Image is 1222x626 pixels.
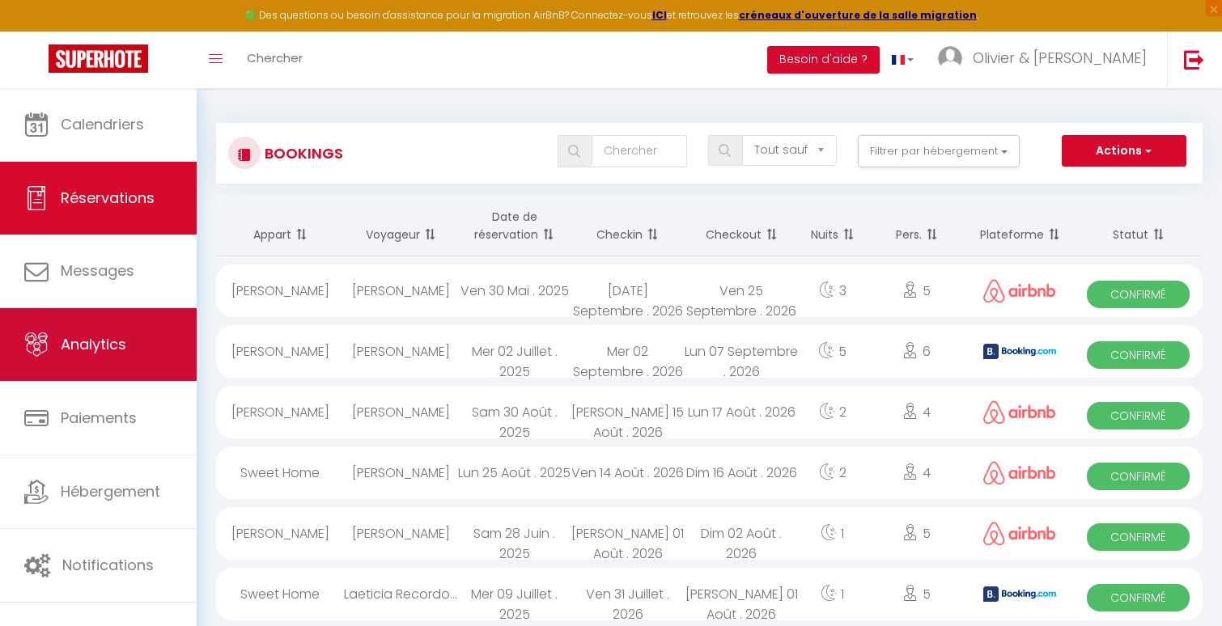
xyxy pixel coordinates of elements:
[798,196,867,256] th: Sort by nights
[858,135,1020,167] button: Filtrer par hébergement
[247,49,303,66] span: Chercher
[652,8,667,22] a: ICI
[61,481,160,501] span: Hébergement
[13,6,62,55] button: Ouvrir le widget de chat LiveChat
[61,260,134,281] span: Messages
[1075,196,1203,256] th: Sort by status
[1184,49,1204,70] img: logout
[592,135,686,167] input: Chercher
[868,196,966,256] th: Sort by people
[973,48,1147,68] span: Olivier & [PERSON_NAME]
[926,32,1167,88] a: ... Olivier & [PERSON_NAME]
[49,44,148,73] img: Super Booking
[571,196,685,256] th: Sort by checkin
[235,32,315,88] a: Chercher
[62,555,154,575] span: Notifications
[739,8,977,22] a: créneaux d'ouverture de la salle migration
[61,334,126,354] span: Analytics
[938,46,962,70] img: ...
[261,135,343,171] h3: Bookings
[61,188,155,208] span: Réservations
[216,196,344,256] th: Sort by rentals
[61,408,137,428] span: Paiements
[1062,135,1186,167] button: Actions
[965,196,1074,256] th: Sort by channel
[767,46,880,74] button: Besoin d'aide ?
[458,196,571,256] th: Sort by booking date
[61,114,144,134] span: Calendriers
[344,196,457,256] th: Sort by guest
[685,196,798,256] th: Sort by checkout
